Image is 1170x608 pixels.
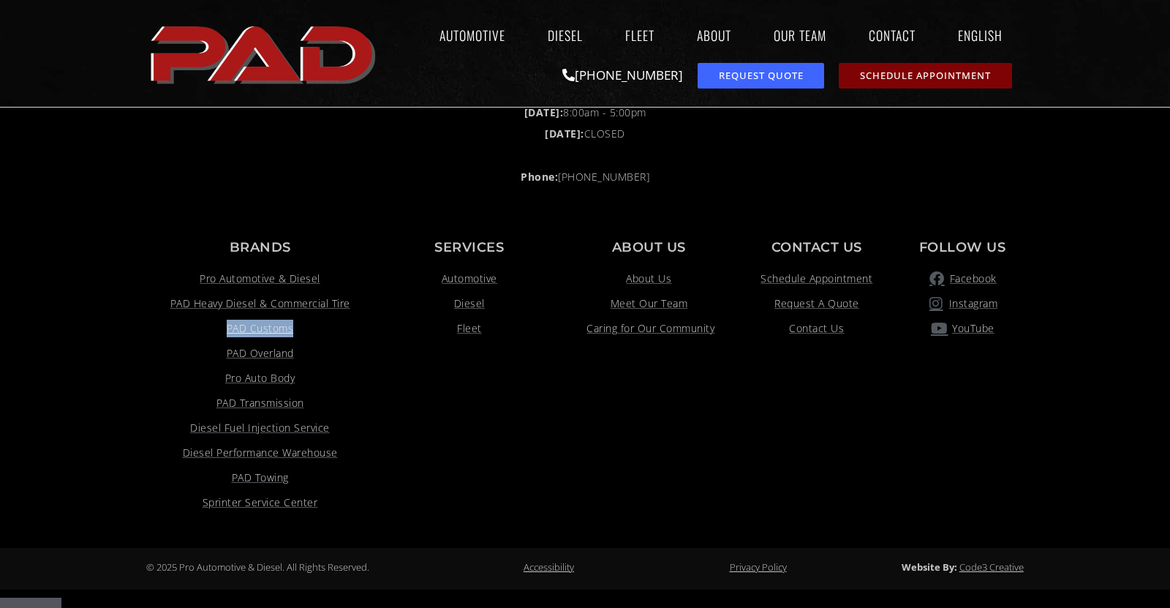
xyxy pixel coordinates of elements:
span: Diesel Performance Warehouse [183,444,338,462]
span: Caring for Our Community [583,320,714,337]
b: [DATE]: [545,127,584,140]
a: pro automotive and diesel home page [146,14,383,93]
a: Diesel [534,18,597,52]
a: Fleet [381,320,558,337]
a: About [683,18,745,52]
span: PAD Heavy Diesel & Commercial Tire [170,295,350,312]
a: Visit link opens in a new tab [154,419,366,437]
a: Diesel [381,295,558,312]
strong: Website By: [902,560,957,574]
a: pro automotive and diesel facebook page [908,270,1016,288]
a: [PHONE_NUMBER] [562,67,683,83]
span: Request Quote [719,71,804,80]
a: Contact [855,18,929,52]
nav: Menu [383,18,1024,52]
a: PAD Customs [154,320,366,337]
a: Code3 Creative [959,560,1024,574]
a: Visit link opens in a new tab [154,444,366,462]
span: [PHONE_NUMBER] [521,168,649,186]
a: Request A Quote [740,295,894,312]
span: Automotive [442,270,497,288]
a: Schedule Appointment [740,270,894,288]
b: [DATE]: [524,105,564,119]
span: Schedule Appointment [760,270,872,288]
a: Fleet [611,18,668,52]
span: PAD Overland [227,345,294,362]
span: Pro Automotive & Diesel [200,270,320,288]
a: pro automotive and diesel instagram page [908,295,1016,312]
span: About Us [626,270,671,288]
p: Contact us [740,241,894,254]
p: Services [381,241,558,254]
span: PAD Towing [232,469,289,487]
a: YouTube [908,320,1016,337]
span: CLOSED [545,125,625,143]
a: Caring for Our Community [573,320,725,337]
a: Visit link opens in a new tab [154,469,366,487]
div: © 2025 Pro Automotive & Diesel. All Rights Reserved. [146,555,447,579]
span: Request A Quote [774,295,859,312]
span: Schedule Appointment [860,71,991,80]
span: Facebook [946,270,997,288]
a: About Us [573,270,725,288]
a: PAD Transmission [154,394,366,412]
span: Pro Auto Body [225,369,295,387]
a: Meet Our Team [573,295,725,312]
span: Instagram [946,295,998,312]
a: English [944,18,1024,52]
span: PAD Transmission [216,394,304,412]
a: schedule repair or service appointment [839,63,1012,89]
p: Follow Us [908,241,1016,254]
a: Pro Automotive & Diesel [154,270,366,288]
a: Visit link opens in a new tab [154,295,366,312]
a: Visit link opens in a new tab [154,369,366,387]
a: Visit link opens in a new tab [154,494,366,511]
a: Automotive [426,18,519,52]
span: Diesel [454,295,485,312]
strong: Phone: [521,170,558,184]
span: Fleet [457,320,482,337]
a: Privacy Policy [730,560,787,574]
a: Visit link opens in a new tab [154,345,366,362]
p: About Us [573,241,725,254]
span: Meet Our Team [611,295,688,312]
a: Accessibility [524,560,574,574]
img: The image shows the word "PAD" in bold, red, uppercase letters with a slight shadow effect. [146,14,383,93]
span: Diesel Fuel Injection Service [190,419,330,437]
span: Sprinter Service Center [203,494,318,511]
a: Phone:[PHONE_NUMBER] [154,168,1016,186]
a: Automotive [381,270,558,288]
span: PAD Customs [227,320,294,337]
a: Contact Us [740,320,894,337]
span: YouTube [948,320,994,337]
p: Brands [154,241,366,254]
span: Contact Us [789,320,844,337]
a: Our Team [760,18,840,52]
span: 8:00am - 5:00pm [524,104,646,121]
a: request a service or repair quote [698,63,824,89]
